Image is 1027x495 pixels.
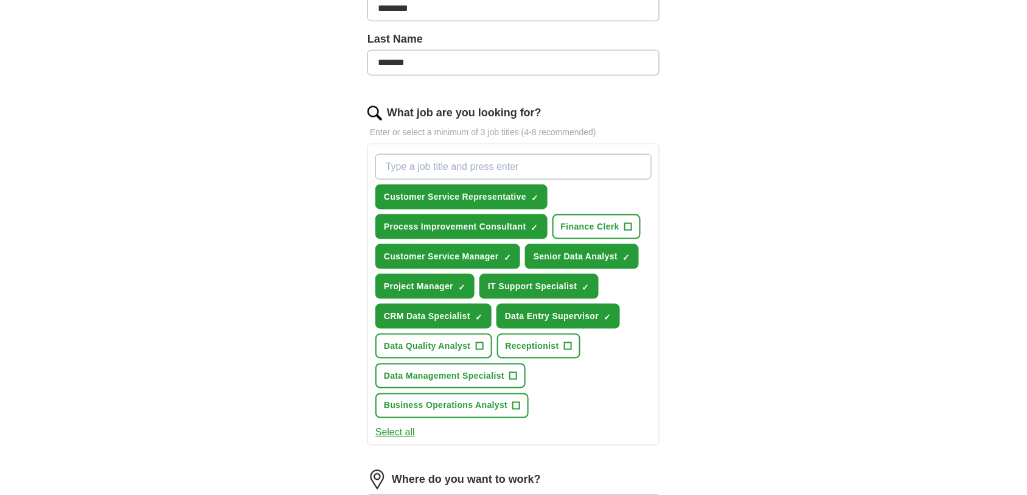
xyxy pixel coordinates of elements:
[375,244,520,269] button: Customer Service Manager✓
[458,283,465,292] span: ✓
[375,363,526,388] button: Data Management Specialist
[375,334,492,359] button: Data Quality Analyst
[392,472,541,488] label: Where do you want to work?
[384,310,470,323] span: CRM Data Specialist
[367,31,660,47] label: Last Name
[552,214,641,239] button: Finance Clerk
[375,274,475,299] button: Project Manager✓
[384,191,526,203] span: Customer Service Representative
[525,244,639,269] button: Senior Data Analyst✓
[384,399,507,412] span: Business Operations Analyst
[387,105,541,121] label: What job are you looking for?
[367,470,387,490] img: location.png
[504,253,511,262] span: ✓
[534,250,618,263] span: Senior Data Analyst
[375,154,652,180] input: Type a job title and press enter
[531,193,538,203] span: ✓
[367,126,660,139] p: Enter or select a minimum of 3 job titles (4-8 recommended)
[496,304,620,329] button: Data Entry Supervisor✓
[531,223,538,233] span: ✓
[375,304,492,329] button: CRM Data Specialist✓
[497,334,580,359] button: Receptionist
[505,310,599,323] span: Data Entry Supervisor
[375,426,415,440] button: Select all
[375,214,548,239] button: Process Improvement Consultant✓
[622,253,630,262] span: ✓
[375,184,548,209] button: Customer Service Representative✓
[384,340,471,353] span: Data Quality Analyst
[488,280,577,293] span: IT Support Specialist
[506,340,559,353] span: Receptionist
[384,220,526,233] span: Process Improvement Consultant
[384,370,504,382] span: Data Management Specialist
[375,393,529,418] button: Business Operations Analyst
[367,106,382,121] img: search.png
[384,280,453,293] span: Project Manager
[561,220,619,233] span: Finance Clerk
[479,274,599,299] button: IT Support Specialist✓
[475,312,482,322] span: ✓
[582,283,590,292] span: ✓
[384,250,499,263] span: Customer Service Manager
[604,312,611,322] span: ✓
